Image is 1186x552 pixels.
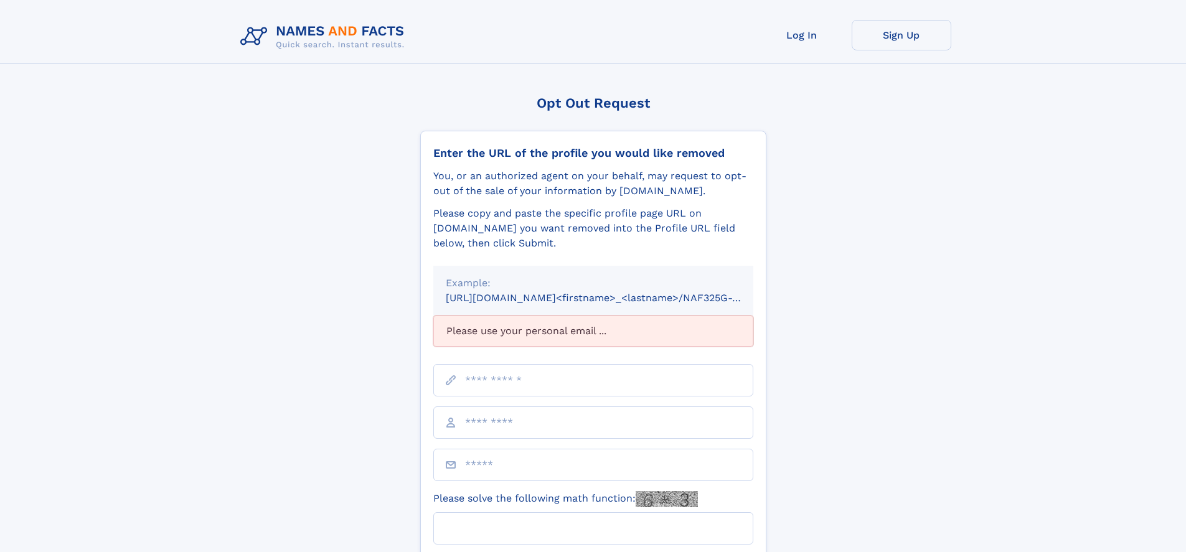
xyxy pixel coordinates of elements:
div: Enter the URL of the profile you would like removed [433,146,753,160]
div: You, or an authorized agent on your behalf, may request to opt-out of the sale of your informatio... [433,169,753,199]
div: Please use your personal email ... [433,316,753,347]
small: [URL][DOMAIN_NAME]<firstname>_<lastname>/NAF325G-xxxxxxxx [446,292,777,304]
div: Example: [446,276,741,291]
a: Sign Up [852,20,951,50]
img: Logo Names and Facts [235,20,415,54]
a: Log In [752,20,852,50]
label: Please solve the following math function: [433,491,698,507]
div: Please copy and paste the specific profile page URL on [DOMAIN_NAME] you want removed into the Pr... [433,206,753,251]
div: Opt Out Request [420,95,766,111]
